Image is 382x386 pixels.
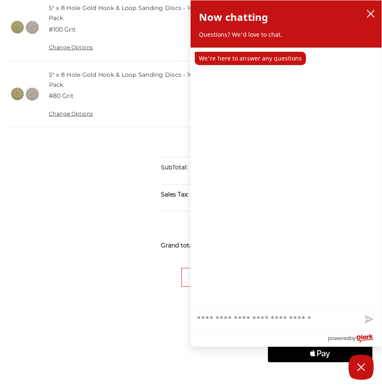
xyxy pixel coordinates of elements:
button: close chatbox [364,8,377,20]
a: 5" x 8 Hole Gold Hook & Loop Sanding Discs - 100 Pack [49,71,197,88]
button: Send message [355,309,382,330]
strong: Grand total: [161,242,196,249]
p: We're here to answer any questions [195,52,306,65]
img: 5 inch 8 hole gold velcro disc stack [10,12,40,42]
span: by [350,333,356,343]
a: Change Options [49,44,93,50]
div: SubTotal: [161,157,267,178]
a: Powered by Olark [328,331,382,346]
a: 5" x 8 Hole Gold Hook & Loop Sanding Discs - 100 Pack [49,4,197,22]
img: 5 inch 8 hole gold velcro disc stack [10,79,40,109]
a: Continue Shopping [181,268,272,287]
button: Close Chatbox [349,355,374,380]
h2: Now chatting [199,9,268,25]
dd: #100 Grit [49,25,76,34]
div: chat [191,48,382,308]
p: Questions? We'd love to chat. [199,30,373,39]
strong: Sales Tax: [161,191,188,198]
a: Change Options [49,111,93,117]
p: Shipping & Taxes Calculated at Checkout [161,211,372,227]
span: powered [328,333,349,343]
dd: #80 Grit [49,92,74,101]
